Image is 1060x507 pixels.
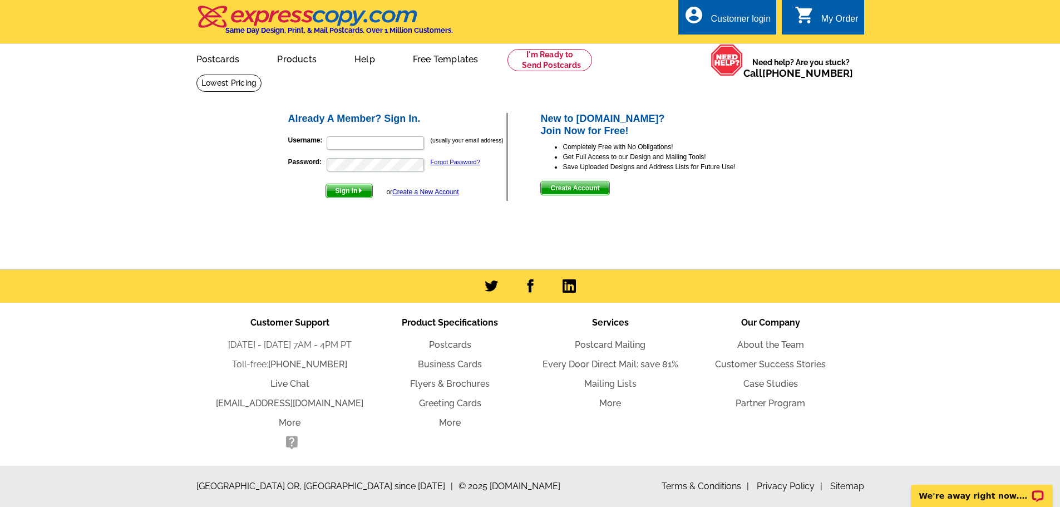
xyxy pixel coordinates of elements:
[821,14,859,29] div: My Order
[392,188,458,196] a: Create a New Account
[563,152,773,162] li: Get Full Access to our Design and Mailing Tools!
[358,188,363,193] img: button-next-arrow-white.png
[410,378,490,389] a: Flyers & Brochures
[210,338,370,352] li: [DATE] - [DATE] 7AM - 4PM PT
[431,137,504,144] small: (usually your email address)
[337,45,393,71] a: Help
[563,142,773,152] li: Completely Free with No Obligations!
[904,472,1060,507] iframe: LiveChat chat widget
[279,417,300,428] a: More
[216,398,363,408] a: [EMAIL_ADDRESS][DOMAIN_NAME]
[540,181,609,195] button: Create Account
[386,187,458,197] div: or
[259,45,334,71] a: Products
[830,481,864,491] a: Sitemap
[743,378,798,389] a: Case Studies
[196,13,453,35] a: Same Day Design, Print, & Mail Postcards. Over 1 Million Customers.
[757,481,822,491] a: Privacy Policy
[662,481,749,491] a: Terms & Conditions
[429,339,471,350] a: Postcards
[711,44,743,76] img: help
[250,317,329,328] span: Customer Support
[592,317,629,328] span: Services
[743,67,853,79] span: Call
[762,67,853,79] a: [PHONE_NUMBER]
[196,480,453,493] span: [GEOGRAPHIC_DATA] OR, [GEOGRAPHIC_DATA] since [DATE]
[795,5,815,25] i: shopping_cart
[736,398,805,408] a: Partner Program
[288,157,326,167] label: Password:
[684,12,771,26] a: account_circle Customer login
[575,339,645,350] a: Postcard Mailing
[715,359,826,370] a: Customer Success Stories
[431,159,480,165] a: Forgot Password?
[599,398,621,408] a: More
[540,113,773,137] h2: New to [DOMAIN_NAME]? Join Now for Free!
[543,359,678,370] a: Every Door Direct Mail: save 81%
[179,45,258,71] a: Postcards
[326,184,373,198] button: Sign In
[711,14,771,29] div: Customer login
[563,162,773,172] li: Save Uploaded Designs and Address Lists for Future Use!
[541,181,609,195] span: Create Account
[268,359,347,370] a: [PHONE_NUMBER]
[418,359,482,370] a: Business Cards
[439,417,461,428] a: More
[458,480,560,493] span: © 2025 [DOMAIN_NAME]
[210,358,370,371] li: Toll-free:
[743,57,859,79] span: Need help? Are you stuck?
[419,398,481,408] a: Greeting Cards
[402,317,498,328] span: Product Specifications
[225,26,453,35] h4: Same Day Design, Print, & Mail Postcards. Over 1 Million Customers.
[741,317,800,328] span: Our Company
[584,378,637,389] a: Mailing Lists
[795,12,859,26] a: shopping_cart My Order
[288,135,326,145] label: Username:
[737,339,804,350] a: About the Team
[326,184,372,198] span: Sign In
[395,45,496,71] a: Free Templates
[684,5,704,25] i: account_circle
[270,378,309,389] a: Live Chat
[288,113,507,125] h2: Already A Member? Sign In.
